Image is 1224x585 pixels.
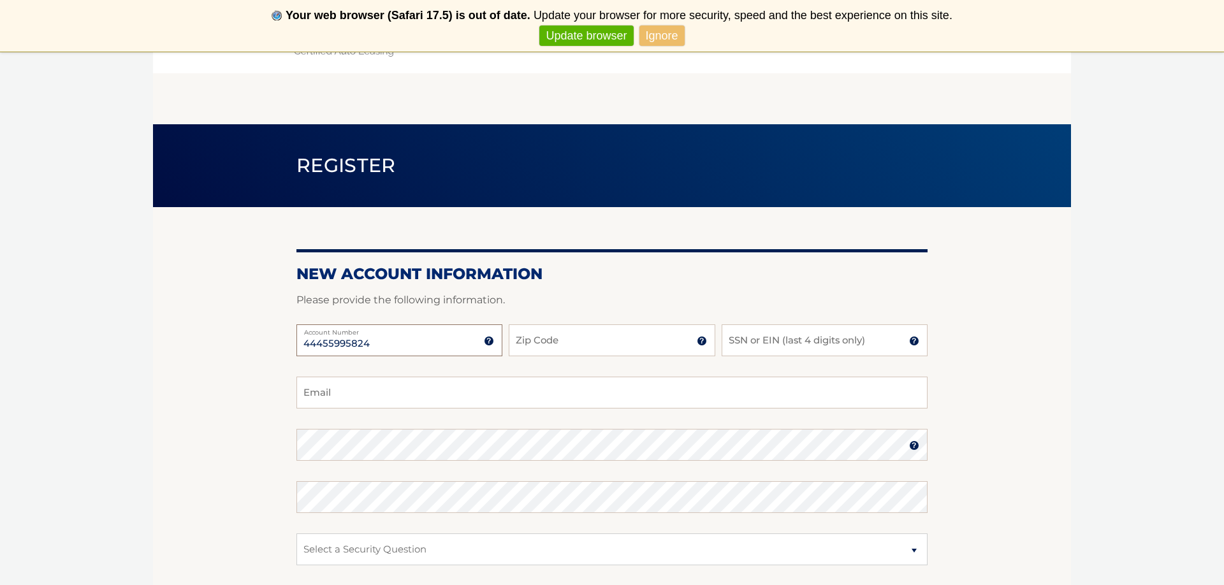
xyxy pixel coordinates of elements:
[296,264,928,284] h2: New Account Information
[534,9,952,22] span: Update your browser for more security, speed and the best experience on this site.
[909,336,919,346] img: tooltip.svg
[909,440,919,451] img: tooltip.svg
[296,154,396,177] span: Register
[539,25,633,47] a: Update browser
[639,25,685,47] a: Ignore
[296,324,502,356] input: Account Number
[509,324,715,356] input: Zip Code
[296,324,502,335] label: Account Number
[296,291,928,309] p: Please provide the following information.
[296,377,928,408] input: Email
[722,324,928,356] input: SSN or EIN (last 4 digits only)
[484,336,494,346] img: tooltip.svg
[286,9,530,22] b: Your web browser (Safari 17.5) is out of date.
[697,336,707,346] img: tooltip.svg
